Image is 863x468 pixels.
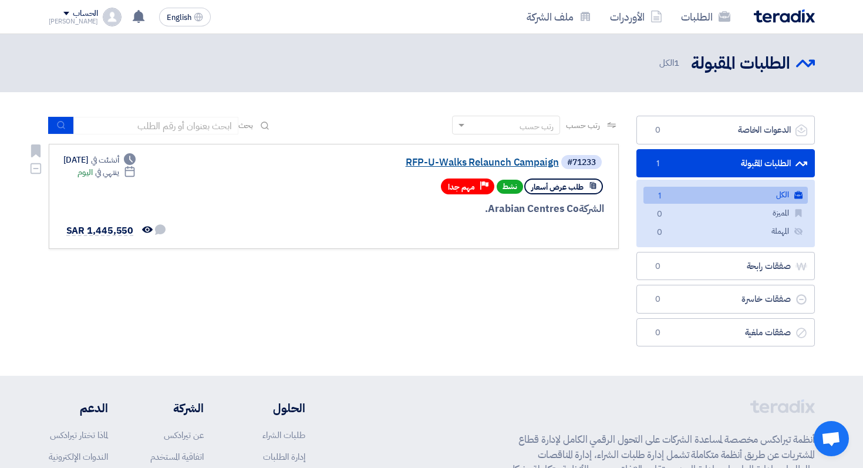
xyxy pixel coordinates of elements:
div: رتب حسب [520,120,554,133]
a: الندوات الإلكترونية [49,450,108,463]
a: المهملة [643,223,808,240]
span: 0 [651,124,665,136]
span: 1 [674,56,679,69]
a: طلبات الشراء [262,429,305,442]
div: [PERSON_NAME] [49,18,99,25]
a: الأوردرات [601,3,672,31]
span: الشركة [579,201,604,216]
div: [DATE] [63,154,136,166]
h2: الطلبات المقبولة [691,52,790,75]
li: الحلول [239,399,305,417]
span: 0 [651,294,665,305]
a: الطلبات المقبولة1 [636,149,815,178]
a: اتفاقية المستخدم [150,450,204,463]
div: Arabian Centres Co. [322,201,604,217]
span: أنشئت في [91,154,119,166]
img: Teradix logo [754,9,815,23]
button: English [159,8,211,26]
span: SAR 1,445,550 [66,224,134,238]
input: ابحث بعنوان أو رقم الطلب [74,117,238,134]
span: مهم جدا [448,181,475,193]
img: profile_test.png [103,8,122,26]
a: صفقات ملغية0 [636,318,815,347]
span: بحث [238,119,254,132]
span: 0 [653,208,667,221]
span: 0 [651,261,665,272]
a: الطلبات [672,3,740,31]
a: صفقات رابحة0 [636,252,815,281]
a: الكل [643,187,808,204]
a: إدارة الطلبات [263,450,305,463]
span: 1 [651,158,665,170]
span: طلب عرض أسعار [531,181,584,193]
a: عن تيرادكس [164,429,204,442]
a: صفقات خاسرة0 [636,285,815,314]
span: 1 [653,190,667,203]
li: الشركة [143,399,204,417]
a: الدعوات الخاصة0 [636,116,815,144]
a: المميزة [643,205,808,222]
div: Open chat [814,421,849,456]
span: رتب حسب [566,119,599,132]
div: #71233 [567,159,596,167]
a: RFP-U-Walks Relaunch Campaign [324,157,559,168]
span: 0 [653,227,667,239]
span: English [167,14,191,22]
span: ينتهي في [95,166,119,179]
span: الكل [659,56,682,70]
span: نشط [497,180,523,194]
div: اليوم [77,166,136,179]
span: 0 [651,327,665,339]
a: لماذا تختار تيرادكس [50,429,108,442]
li: الدعم [49,399,108,417]
div: الحساب [73,9,98,19]
a: ملف الشركة [517,3,601,31]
